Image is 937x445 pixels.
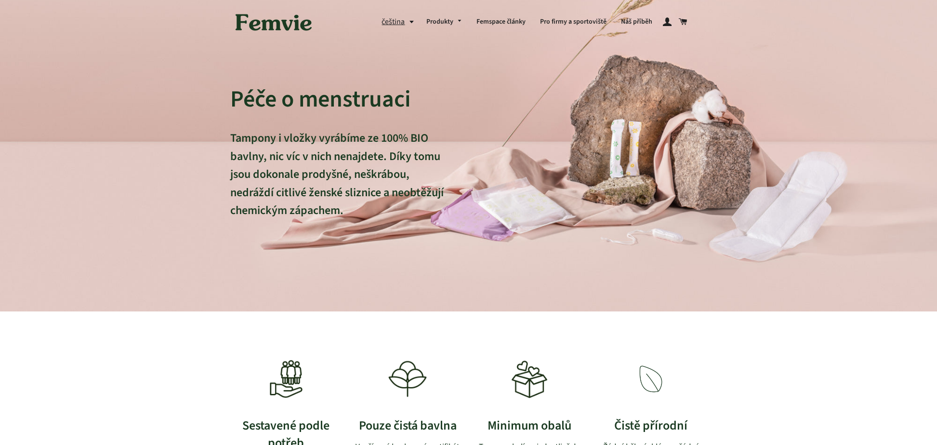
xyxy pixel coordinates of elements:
[230,7,317,37] img: Femvie
[533,10,614,35] a: Pro firmy a sportoviště
[382,15,419,28] button: čeština
[474,417,586,434] h3: Minimum obalů
[469,10,533,35] a: Femspace články
[230,85,445,114] h2: Péče o menstruaci
[352,417,464,434] h3: Pouze čistá bavlna
[595,417,707,434] h3: Čistě přírodní
[614,10,660,35] a: Náš příběh
[419,10,469,35] a: Produkty
[230,129,445,238] p: Tampony i vložky vyrábíme ze 100% BIO bavlny, nic víc v nich nenajdete. Díky tomu jsou dokonale p...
